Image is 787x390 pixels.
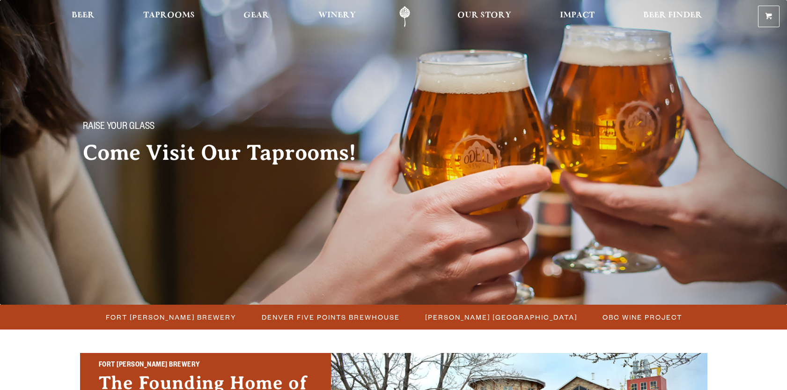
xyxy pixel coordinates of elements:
span: Impact [560,12,595,19]
a: [PERSON_NAME] [GEOGRAPHIC_DATA] [419,310,582,324]
span: Beer Finder [643,12,702,19]
span: OBC Wine Project [603,310,682,324]
span: Taprooms [143,12,195,19]
a: Beer [66,6,101,27]
span: Raise your glass [83,121,154,134]
span: Winery [318,12,356,19]
a: Denver Five Points Brewhouse [256,310,405,324]
span: Beer [72,12,95,19]
span: Denver Five Points Brewhouse [262,310,400,324]
span: [PERSON_NAME] [GEOGRAPHIC_DATA] [425,310,577,324]
span: Fort [PERSON_NAME] Brewery [106,310,236,324]
span: Our Story [457,12,511,19]
a: Odell Home [387,6,422,27]
a: Fort [PERSON_NAME] Brewery [100,310,241,324]
span: Gear [243,12,269,19]
a: OBC Wine Project [597,310,687,324]
h2: Fort [PERSON_NAME] Brewery [99,360,312,372]
a: Impact [554,6,601,27]
a: Taprooms [137,6,201,27]
a: Gear [237,6,275,27]
a: Our Story [451,6,517,27]
a: Beer Finder [637,6,708,27]
h2: Come Visit Our Taprooms! [83,141,375,165]
a: Winery [312,6,362,27]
